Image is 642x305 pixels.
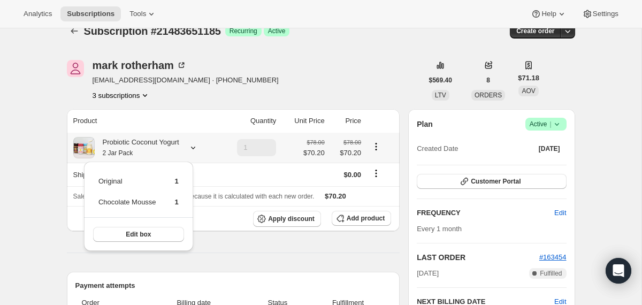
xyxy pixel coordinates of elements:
button: Create order [510,24,561,39]
button: $569.40 [423,73,458,88]
small: $78.00 [307,139,325,146]
span: $0.00 [344,171,362,179]
span: Subscriptions [67,10,114,18]
span: ORDERS [475,91,502,99]
div: Open Intercom Messenger [606,258,631,284]
button: Subscriptions [60,6,121,21]
span: Every 1 month [417,225,462,233]
span: Settings [593,10,618,18]
small: 2 Jar Pack [103,149,133,157]
button: Tools [123,6,163,21]
h2: FREQUENCY [417,208,554,218]
span: Apply discount [268,215,315,223]
a: #163454 [539,253,567,261]
span: LTV [435,91,446,99]
span: $71.18 [518,73,539,83]
span: Edit box [126,230,151,239]
span: | [549,120,551,128]
span: $70.20 [331,148,361,158]
span: $569.40 [429,76,452,85]
button: 8 [480,73,496,88]
span: 8 [486,76,490,85]
span: Recurring [230,27,257,35]
td: Chocolate Mousse [98,196,157,216]
span: [EMAIL_ADDRESS][DOMAIN_NAME] · [PHONE_NUMBER] [93,75,279,86]
button: Shipping actions [368,167,385,179]
span: Fulfilled [540,269,562,278]
td: Original [98,176,157,195]
th: Product [67,109,220,133]
button: Edit [548,204,572,222]
span: $70.20 [303,148,325,158]
button: Add product [332,211,391,226]
span: Customer Portal [471,177,521,186]
button: #163454 [539,252,567,263]
span: AOV [522,87,535,95]
button: Subscriptions [67,24,82,39]
span: 1 [175,198,179,206]
button: Settings [576,6,625,21]
span: $70.20 [325,192,346,200]
span: Edit [554,208,566,218]
span: 1 [175,177,179,185]
img: product img [73,137,95,158]
button: [DATE] [532,141,567,156]
span: [DATE] [539,144,560,153]
span: Analytics [24,10,52,18]
div: mark rotherham [93,60,187,71]
span: Sales tax (if applicable) is not displayed because it is calculated with each new order. [73,193,315,200]
th: Price [328,109,364,133]
button: Product actions [93,90,151,101]
span: Tools [129,10,146,18]
span: Subscription #21483651185 [84,25,221,37]
button: Help [524,6,573,21]
button: Apply discount [253,211,321,227]
span: [DATE] [417,268,439,279]
th: Quantity [219,109,279,133]
h2: LAST ORDER [417,252,539,263]
th: Shipping [67,163,220,186]
span: Help [541,10,556,18]
span: mark rotherham [67,60,84,77]
h2: Payment attempts [75,280,392,291]
button: Analytics [17,6,58,21]
div: Probiotic Coconut Yogurt [95,137,179,158]
button: Product actions [368,141,385,152]
span: Active [268,27,286,35]
span: Active [530,119,562,129]
span: Add product [347,214,385,223]
small: $78.00 [343,139,361,146]
button: Customer Portal [417,174,566,189]
h2: Plan [417,119,433,129]
th: Unit Price [279,109,327,133]
span: Create order [516,27,554,35]
button: Edit box [93,227,184,242]
span: Created Date [417,143,458,154]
